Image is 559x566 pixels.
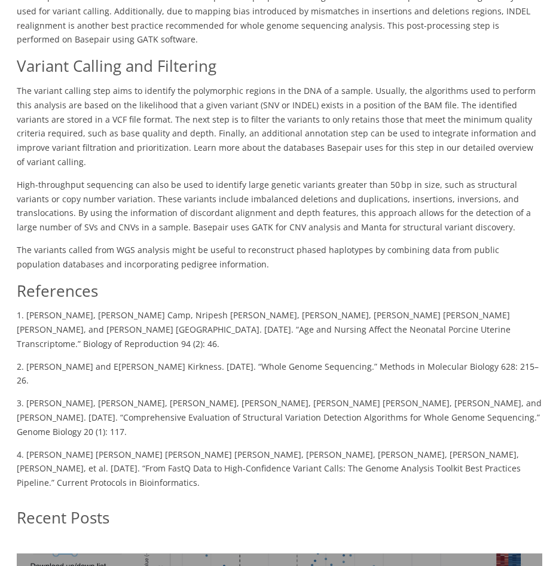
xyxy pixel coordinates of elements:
[17,244,499,270] span: The variants called from WGS analysis might be useful to reconstruct phased haplotypes by combini...
[17,397,542,437] span: 3. [PERSON_NAME], [PERSON_NAME], [PERSON_NAME], [PERSON_NAME], [PERSON_NAME] [PERSON_NAME], [PERS...
[17,280,542,309] h2: References
[17,85,536,168] span: The variant calling step aims to identify the polymorphic regions in the DNA of a sample. Usually...
[499,506,545,552] iframe: Drift Widget Chat Controller
[17,507,542,535] h1: Recent Posts
[17,361,539,387] span: 2. [PERSON_NAME] and E[PERSON_NAME] Kirkness. [DATE]. “Whole Genome Sequencing.” Methods in Molec...
[17,179,531,233] span: High-throughput sequencing can also be used to identify large genetic variants greater than 50 bp...
[17,308,542,359] p: 1. [PERSON_NAME], [PERSON_NAME] Camp, Nripesh [PERSON_NAME], [PERSON_NAME], [PERSON_NAME] [PERSON...
[17,55,542,84] h2: Variant Calling and Filtering
[17,449,521,489] span: 4. [PERSON_NAME] [PERSON_NAME] [PERSON_NAME] [PERSON_NAME], [PERSON_NAME], [PERSON_NAME], [PERSON...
